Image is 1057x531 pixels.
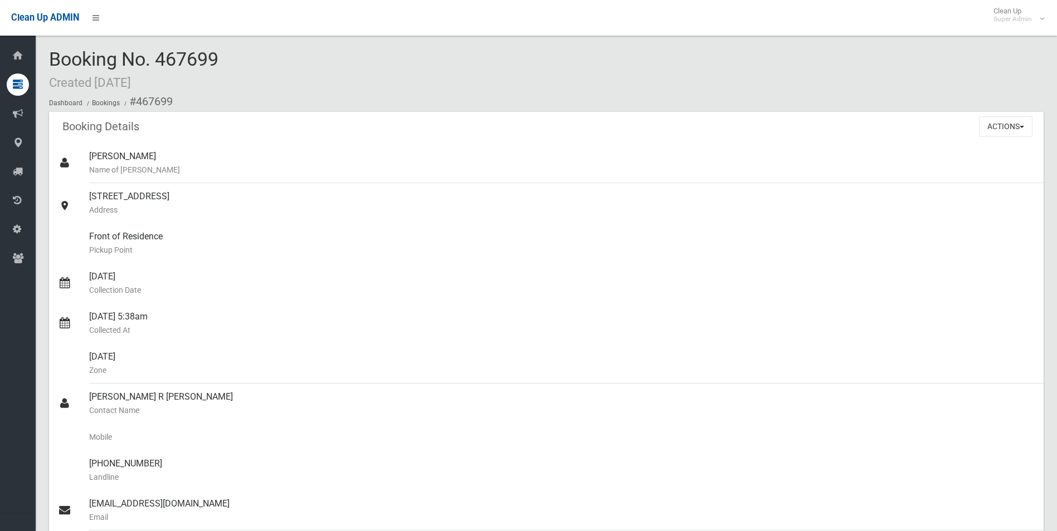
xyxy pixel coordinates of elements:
[89,163,1035,176] small: Name of [PERSON_NAME]
[49,48,218,91] span: Booking No. 467699
[89,143,1035,183] div: [PERSON_NAME]
[49,99,82,107] a: Dashboard
[89,430,1035,444] small: Mobile
[89,183,1035,223] div: [STREET_ADDRESS]
[988,7,1043,23] span: Clean Up
[11,12,79,23] span: Clean Up ADMIN
[89,323,1035,337] small: Collected At
[993,15,1032,23] small: Super Admin
[89,383,1035,424] div: [PERSON_NAME] R [PERSON_NAME]
[89,243,1035,257] small: Pickup Point
[89,203,1035,217] small: Address
[89,490,1035,530] div: [EMAIL_ADDRESS][DOMAIN_NAME]
[49,116,153,137] header: Booking Details
[89,510,1035,524] small: Email
[89,450,1035,490] div: [PHONE_NUMBER]
[92,99,120,107] a: Bookings
[89,263,1035,303] div: [DATE]
[979,116,1032,137] button: Actions
[121,91,173,112] li: #467699
[49,75,131,90] small: Created [DATE]
[89,283,1035,297] small: Collection Date
[89,303,1035,343] div: [DATE] 5:38am
[89,470,1035,484] small: Landline
[89,404,1035,417] small: Contact Name
[89,343,1035,383] div: [DATE]
[89,223,1035,263] div: Front of Residence
[89,363,1035,377] small: Zone
[49,490,1044,530] a: [EMAIL_ADDRESS][DOMAIN_NAME]Email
